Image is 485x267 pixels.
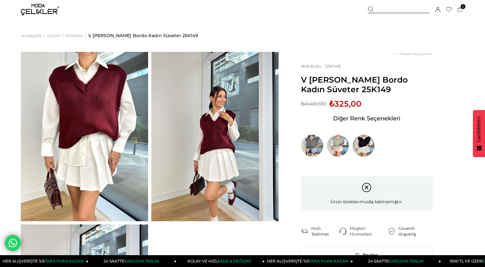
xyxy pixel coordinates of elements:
span: PARA PUAN KAZAN [309,259,348,263]
a: V [PERSON_NAME] Bordo Kadın Süveter 25K149 [88,19,198,52]
div: Güvenli Alışveriş [398,225,433,237]
a: 24 SAATTEKARGOYA TESLİM [353,255,441,267]
span: 0 [461,4,465,9]
div: Müşteri Hizmetleri [350,225,388,237]
li: > [47,19,65,52]
button: Geribildirim - Show survey [473,110,485,157]
a: Süveter [65,19,83,52]
span: Geribildirim [476,117,482,142]
div: Hızlı Teslimat [311,225,340,237]
li: > [65,19,88,52]
span: V [PERSON_NAME] Bordo Kadın Süveter 25K149 [301,75,433,94]
img: security.png [388,228,395,235]
span: İADE & DEĞİŞİM! [219,259,251,263]
span: Paylaş [301,247,432,264]
img: call-center.png [339,228,347,235]
a: 24 SAATTEKARGOYA TESLİM [88,255,176,267]
span: Stok Kodu [301,64,325,69]
img: Jahleel süveter 25K149 [151,52,279,221]
a: HER ALIŞVERİŞTE %3PARA PUAN KAZAN [264,255,353,267]
span: PARA PUAN KAZAN [44,259,84,263]
img: V Yaka Jahleel Vizon Kadın Süveter 25K149 [327,134,349,157]
div: Ürün stoklarımızda kalmamıştır. [301,176,433,211]
a: KOLAY VE HIZLIİADE & DEĞİŞİM! [176,255,264,267]
span: ₺649,99 [301,99,326,109]
a: Giyim [47,19,61,52]
img: shipping.png [301,228,308,235]
span: KARGOYA TESLİM [124,259,159,263]
li: > [21,19,46,52]
img: Jahleel süveter 25K149 [21,52,148,221]
img: V Yaka Jahleel Füme Kadın Süveter 25K149 [301,134,323,157]
a: < < Önceki Sayfaya Dön [394,52,433,56]
img: V Yaka Jahleel Siyah Kadın Süveter 25K149 [352,134,375,157]
a: Anasayfa [21,19,41,52]
span: KARGOYA TESLİM [389,259,423,263]
a: 0 [457,7,462,12]
span: Diğer Renk Seçenekleri [333,113,400,124]
span: (25K149) [301,64,341,69]
span: ₺325,00 [329,99,362,109]
img: logo [21,4,59,15]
